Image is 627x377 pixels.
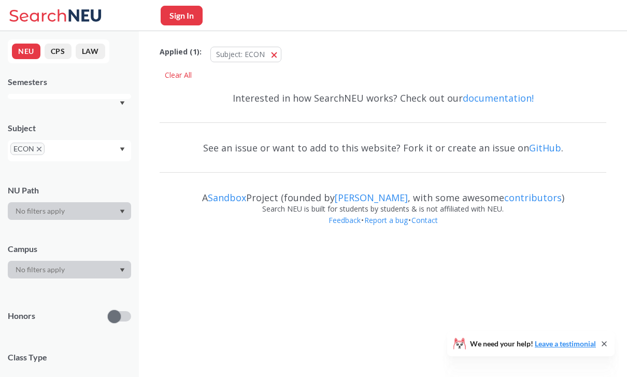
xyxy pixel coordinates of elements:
div: Subject [8,122,131,134]
a: Contact [411,215,438,225]
div: Search NEU is built for students by students & is not affiliated with NEU. [160,203,606,215]
span: We need your help! [470,340,596,347]
a: Feedback [328,215,361,225]
p: Honors [8,310,35,322]
div: Dropdown arrow [8,261,131,278]
svg: Dropdown arrow [120,147,125,151]
button: CPS [45,44,72,59]
a: documentation! [463,92,534,104]
div: NU Path [8,185,131,196]
div: Dropdown arrow [8,202,131,220]
div: Clear All [160,67,197,83]
a: Report a bug [364,215,408,225]
button: LAW [76,44,105,59]
span: Subject: ECON [216,49,265,59]
div: Campus [8,243,131,255]
button: Subject: ECON [210,47,281,62]
a: GitHub [529,142,561,154]
a: [PERSON_NAME] [335,191,408,204]
span: ECONX to remove pill [10,143,45,155]
div: ECONX to remove pillDropdown arrow [8,140,131,161]
div: See an issue or want to add to this website? Fork it or create an issue on . [160,133,606,163]
span: Applied ( 1 ): [160,46,202,58]
a: Leave a testimonial [535,339,596,348]
div: A Project (founded by , with some awesome ) [160,183,606,203]
svg: X to remove pill [37,147,41,151]
button: NEU [12,44,40,59]
svg: Dropdown arrow [120,268,125,272]
svg: Dropdown arrow [120,210,125,214]
span: Class Type [8,352,131,363]
a: contributors [504,191,562,204]
a: Sandbox [208,191,246,204]
svg: Dropdown arrow [120,101,125,105]
button: Sign In [161,6,203,25]
div: • • [160,215,606,242]
div: Semesters [8,76,131,88]
div: Interested in how SearchNEU works? Check out our [160,83,606,113]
